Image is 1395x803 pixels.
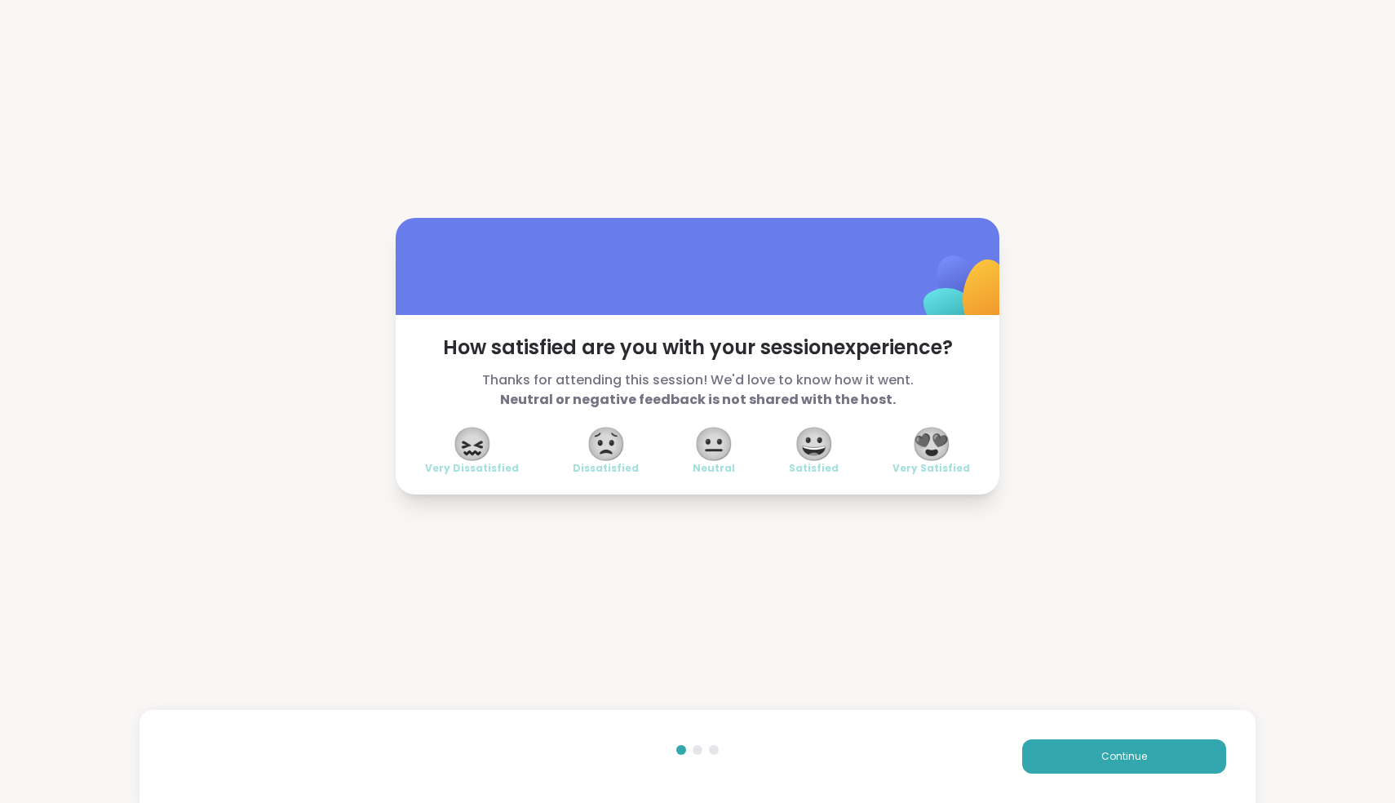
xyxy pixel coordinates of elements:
[425,335,970,361] span: How satisfied are you with your session experience?
[425,462,519,475] span: Very Dissatisfied
[885,213,1047,375] img: ShareWell Logomark
[425,370,970,410] span: Thanks for attending this session! We'd love to know how it went.
[1022,739,1226,774] button: Continue
[794,429,835,459] span: 😀
[452,429,493,459] span: 😖
[892,462,970,475] span: Very Satisfied
[500,390,896,409] b: Neutral or negative feedback is not shared with the host.
[1101,749,1147,764] span: Continue
[573,462,639,475] span: Dissatisfied
[586,429,627,459] span: 😟
[693,462,735,475] span: Neutral
[789,462,839,475] span: Satisfied
[911,429,952,459] span: 😍
[693,429,734,459] span: 😐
